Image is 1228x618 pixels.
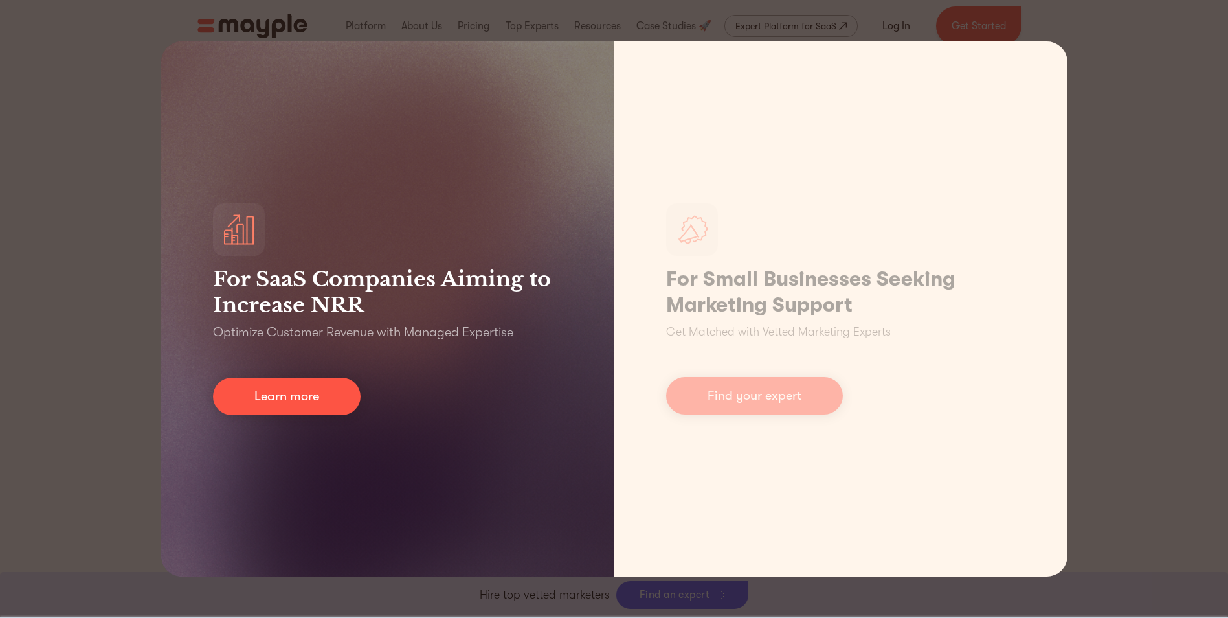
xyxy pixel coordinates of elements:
h1: For Small Businesses Seeking Marketing Support [666,266,1016,318]
p: Get Matched with Vetted Marketing Experts [666,323,891,341]
h3: For SaaS Companies Aiming to Increase NRR [213,266,563,318]
p: Optimize Customer Revenue with Managed Expertise [213,323,513,341]
a: Find your expert [666,377,843,415]
a: Learn more [213,378,361,415]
